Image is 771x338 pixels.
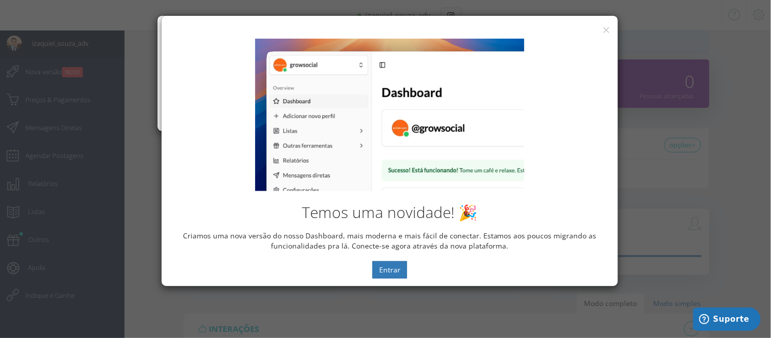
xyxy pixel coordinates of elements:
button: × [603,23,610,37]
button: Entrar [373,261,407,279]
p: Criamos uma nova versão do nosso Dashboard, mais moderna e mais fácil de conectar. Estamos aos po... [169,231,610,251]
h2: Temos uma novidade! 🎉 [169,204,610,221]
iframe: Abre um widget para que você possa encontrar mais informações [693,308,761,333]
img: New Dashboard [255,39,525,191]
